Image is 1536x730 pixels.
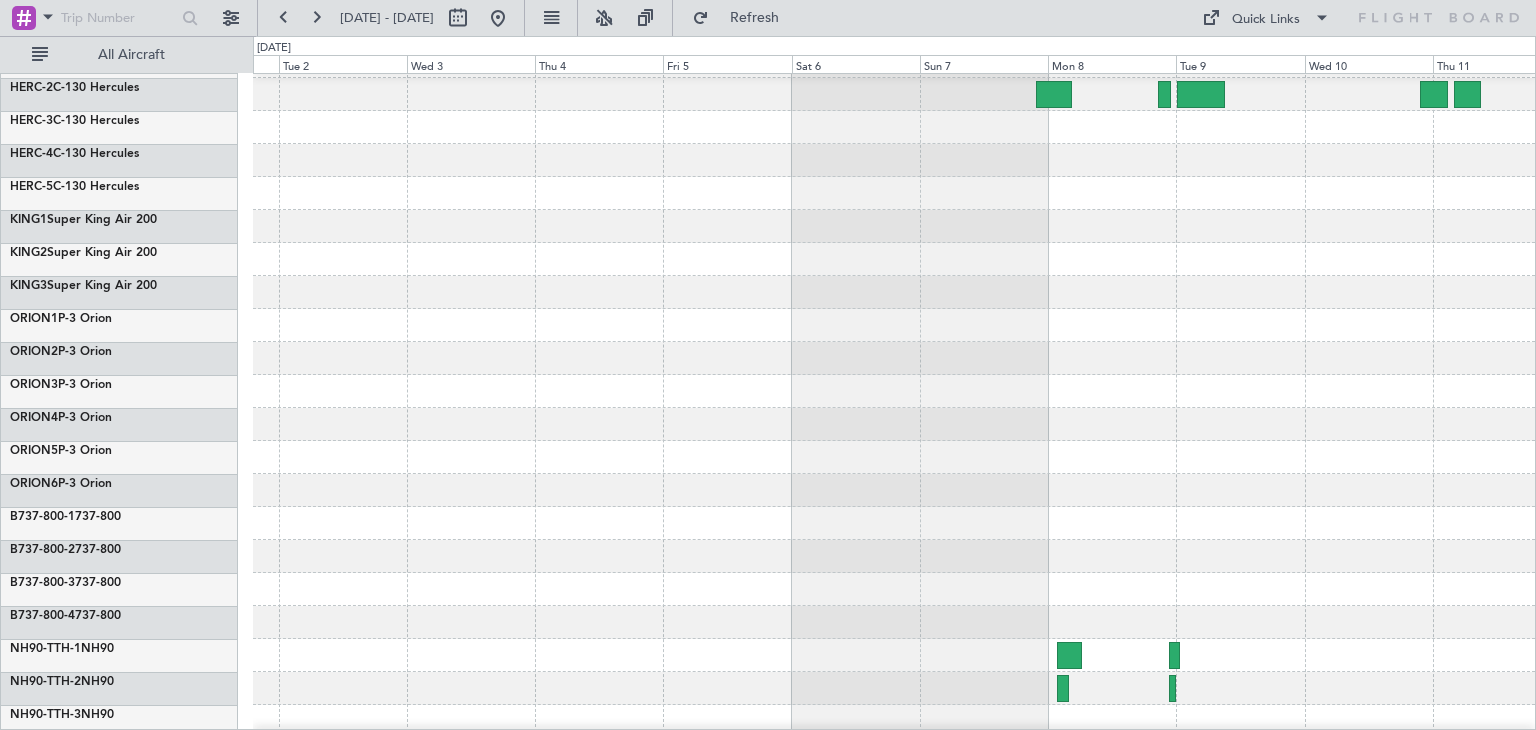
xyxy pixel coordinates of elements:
span: HERC-3 [10,115,53,127]
a: ORION2P-3 Orion [10,346,112,358]
div: Sun 7 [920,55,1048,73]
span: B737-800-1 [10,511,75,523]
span: HERC-2 [10,82,53,94]
div: Tue 2 [279,55,407,73]
div: Wed 3 [407,55,535,73]
span: B737-800-3 [10,577,75,589]
span: ORION1 [10,313,58,325]
span: ORION5 [10,445,58,457]
button: Quick Links [1192,2,1340,34]
a: ORION3P-3 Orion [10,379,112,391]
a: HERC-5C-130 Hercules [10,181,139,193]
span: ORION2 [10,346,58,358]
button: Refresh [683,2,803,34]
span: ORION3 [10,379,58,391]
a: HERC-2C-130 Hercules [10,82,139,94]
div: Quick Links [1232,10,1300,30]
a: HERC-4C-130 Hercules [10,148,139,160]
span: Refresh [713,11,797,25]
span: HERC-4 [10,148,53,160]
a: ORION1P-3 Orion [10,313,112,325]
span: B737-800-2 [10,544,75,556]
span: B737-800-4 [10,610,75,622]
span: KING1 [10,214,47,226]
button: All Aircraft [22,39,217,71]
a: KING1Super King Air 200 [10,214,157,226]
div: Wed 10 [1305,55,1433,73]
span: KING2 [10,247,47,259]
a: B737-800-3737-800 [10,577,121,589]
a: NH90-TTH-3NH90 [10,709,114,721]
a: NH90-TTH-1NH90 [10,643,114,655]
span: All Aircraft [52,48,211,62]
a: KING3Super King Air 200 [10,280,157,292]
span: NH90-TTH-1 [10,643,81,655]
div: Tue 9 [1176,55,1304,73]
a: KING2Super King Air 200 [10,247,157,259]
span: [DATE] - [DATE] [340,9,434,27]
span: ORION6 [10,478,58,490]
a: NH90-TTH-2NH90 [10,676,114,688]
span: NH90-TTH-2 [10,676,81,688]
div: Sat 6 [792,55,920,73]
a: ORION4P-3 Orion [10,412,112,424]
div: [DATE] [257,40,291,57]
span: ORION4 [10,412,58,424]
div: Mon 8 [1048,55,1176,73]
input: Trip Number [61,3,176,33]
span: KING3 [10,280,47,292]
div: Thu 4 [535,55,663,73]
a: ORION5P-3 Orion [10,445,112,457]
a: B737-800-1737-800 [10,511,121,523]
a: ORION6P-3 Orion [10,478,112,490]
div: Fri 5 [663,55,791,73]
a: HERC-3C-130 Hercules [10,115,139,127]
a: B737-800-4737-800 [10,610,121,622]
span: NH90-TTH-3 [10,709,81,721]
a: B737-800-2737-800 [10,544,121,556]
span: HERC-5 [10,181,53,193]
